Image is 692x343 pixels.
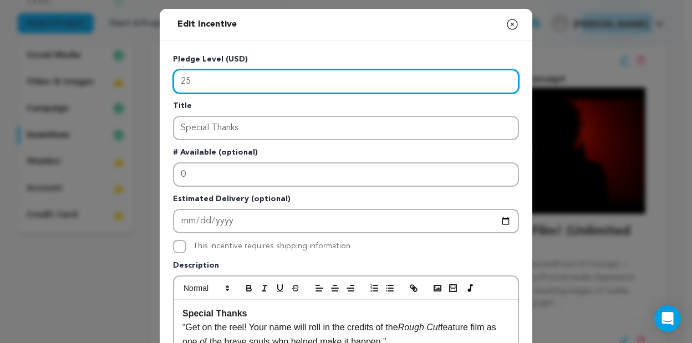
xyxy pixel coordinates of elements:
[173,260,519,275] p: Description
[173,147,519,162] p: # Available (optional)
[398,322,441,332] em: Rough Cut
[173,162,519,187] input: Enter number available
[173,193,519,209] p: Estimated Delivery (optional)
[193,242,350,250] label: This incentive requires shipping information
[654,305,681,332] div: Open Intercom Messenger
[173,100,519,116] p: Title
[182,309,247,318] strong: Special Thanks
[173,209,519,233] input: Enter Estimated Delivery
[173,54,519,69] p: Pledge Level (USD)
[173,13,241,35] h2: Edit Incentive
[173,116,519,140] input: Enter title
[173,69,519,94] input: Enter level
